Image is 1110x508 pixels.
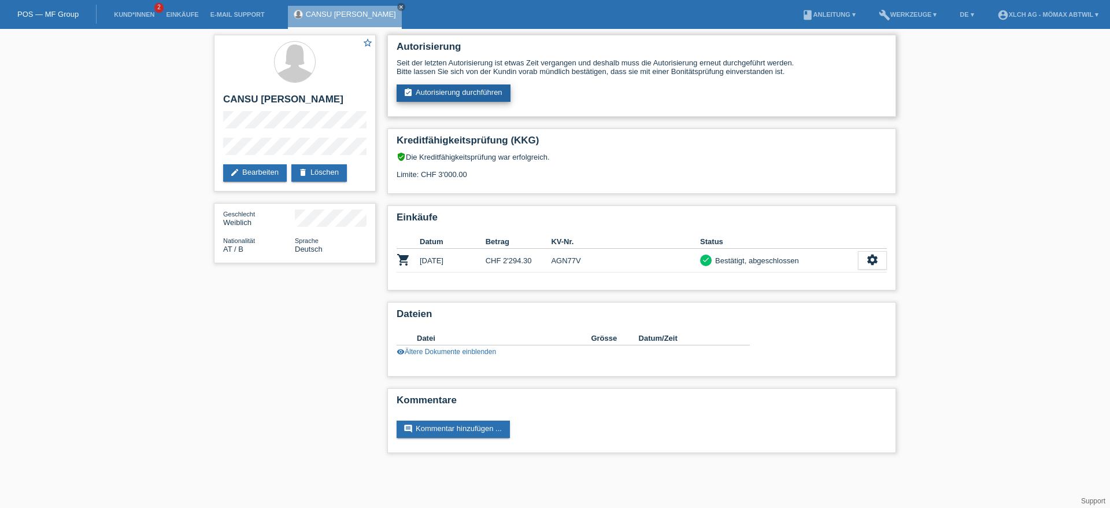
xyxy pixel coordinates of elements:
span: Österreich / B / 01.11.2018 [223,245,243,253]
a: POS — MF Group [17,10,79,19]
a: E-Mail Support [205,11,271,18]
div: Bestätigt, abgeschlossen [712,255,799,267]
a: buildWerkzeuge ▾ [873,11,943,18]
i: visibility [397,348,405,356]
h2: Dateien [397,308,887,326]
i: account_circle [997,9,1009,21]
th: Betrag [486,235,552,249]
i: verified_user [397,152,406,161]
th: Grösse [591,332,638,345]
i: assignment_turned_in [404,88,413,97]
span: Sprache [295,237,319,244]
div: Weiblich [223,209,295,227]
th: Datum [420,235,486,249]
h2: Autorisierung [397,41,887,58]
a: commentKommentar hinzufügen ... [397,421,510,438]
span: Nationalität [223,237,255,244]
a: DE ▾ [954,11,979,18]
td: AGN77V [551,249,700,273]
td: [DATE] [420,249,486,273]
i: book [802,9,813,21]
a: CANSU [PERSON_NAME] [306,10,396,19]
i: close [398,4,404,10]
a: account_circleXLCH AG - Mömax Abtwil ▾ [991,11,1104,18]
i: POSP00015829 [397,253,410,267]
i: edit [230,168,239,177]
i: check [702,256,710,264]
i: comment [404,424,413,433]
th: Datei [417,332,591,345]
th: KV-Nr. [551,235,700,249]
a: bookAnleitung ▾ [796,11,861,18]
td: CHF 2'294.30 [486,249,552,273]
h2: CANSU [PERSON_NAME] [223,94,367,111]
a: Kund*innen [108,11,160,18]
div: Seit der letzten Autorisierung ist etwas Zeit vergangen und deshalb muss die Autorisierung erneut... [397,58,887,76]
a: Einkäufe [160,11,204,18]
i: star_border [362,38,373,48]
i: build [879,9,890,21]
span: Deutsch [295,245,323,253]
div: Die Kreditfähigkeitsprüfung war erfolgreich. Limite: CHF 3'000.00 [397,152,887,187]
a: deleteLöschen [291,164,347,182]
a: visibilityÄltere Dokumente einblenden [397,348,496,356]
h2: Kreditfähigkeitsprüfung (KKG) [397,135,887,152]
i: settings [866,253,879,266]
a: star_border [362,38,373,50]
a: Support [1081,497,1105,505]
h2: Einkäufe [397,212,887,229]
h2: Kommentare [397,395,887,412]
span: Geschlecht [223,211,255,218]
span: 2 [154,3,164,13]
th: Status [700,235,858,249]
a: close [397,3,405,11]
a: editBearbeiten [223,164,287,182]
i: delete [298,168,308,177]
a: assignment_turned_inAutorisierung durchführen [397,84,510,102]
th: Datum/Zeit [639,332,734,345]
